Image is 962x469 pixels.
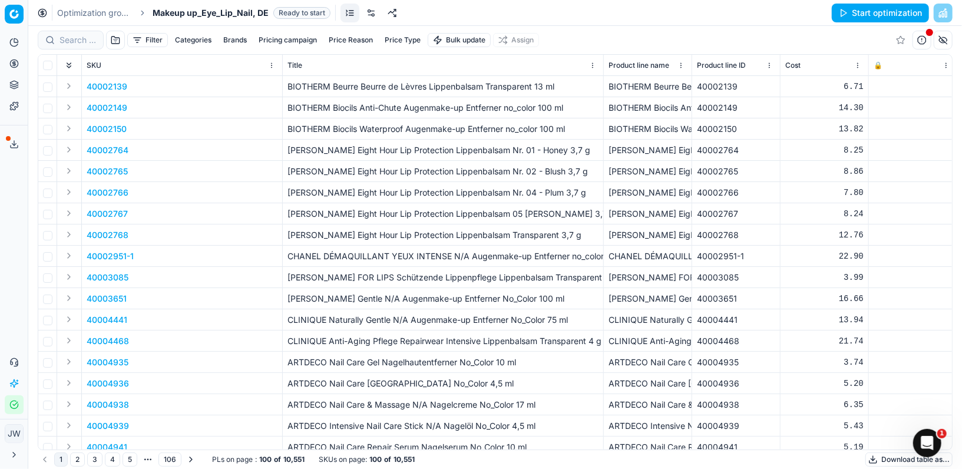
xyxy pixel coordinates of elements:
button: Go to previous page [38,453,52,467]
button: 40002139 [87,81,127,93]
button: 40002150 [87,123,127,135]
button: Go to next page [184,453,198,467]
div: BIOTHERM Biocils Waterproof Augenmake-up Entferner no_color 100 ml [609,123,687,135]
button: Expand [62,270,76,284]
div: 6.35 [785,399,864,411]
button: Categories [170,33,216,47]
div: 40004468 [697,335,775,347]
p: ARTDECO Nail Care & Massage N/A Nagelcreme No_Color 17 ml [287,399,599,411]
button: Expand all [62,58,76,72]
span: Title [287,61,302,70]
div: CLINIQUE Anti-Aging Pflege Repairwear Intensive Lippenbalsam Transparent 4 g [609,335,687,347]
div: ARTDECO Intensive Nail Care Stick N/A Nagelöl No_Color 4,5 ml [609,420,687,432]
p: [PERSON_NAME] Gentle N/A Augenmake-up Entferner No_Color 100 ml [287,293,599,305]
button: Expand [62,291,76,305]
div: CLINIQUE Naturally Gentle N/A Augenmake-up Entferner No_Color 75 ml [609,314,687,326]
strong: of [274,455,281,464]
div: 40002149 [697,102,775,114]
div: [PERSON_NAME] Eight Hour Lip Protection Lippenbalsam 05 [PERSON_NAME] 3,7 g [609,208,687,220]
div: 21.74 [785,335,864,347]
div: 13.82 [785,123,864,135]
button: 40002768 [87,229,128,241]
p: 40004939 [87,420,129,432]
div: 22.90 [785,250,864,262]
p: ARTDECO Nail Care [GEOGRAPHIC_DATA] No_Color 4,5 ml [287,378,599,389]
div: CHANEL DÉMAQUILLANT YEUX INTENSE N/A Augenmake-up Entferner no_color 100 ml [609,250,687,262]
div: 5.20 [785,378,864,389]
button: 106 [158,453,181,467]
div: 40004935 [697,356,775,368]
a: Optimization groups [57,7,133,19]
p: 40004468 [87,335,129,347]
button: Expand [62,185,76,199]
nav: pagination [38,451,198,468]
button: 40004936 [87,378,129,389]
div: 40002139 [697,81,775,93]
p: ARTDECO Nail Care Gel Nagelhautentferner No_Color 10 ml [287,356,599,368]
div: 3.74 [785,356,864,368]
button: 40004935 [87,356,128,368]
button: Bulk update [428,33,491,47]
p: [PERSON_NAME] FOR LIPS Schützende Lippenpflege Lippenbalsam Transparent 5 g [287,272,599,283]
div: 8.86 [785,166,864,177]
p: [PERSON_NAME] Eight Hour Lip Protection Lippenbalsam Nr. 01 - Honey 3,7 g [287,144,599,156]
div: [PERSON_NAME] Eight Hour Lip Protection Lippenbalsam Nr. 01 - Honey 3,7 g [609,144,687,156]
button: Assign [493,33,539,47]
button: Expand [62,397,76,411]
strong: of [384,455,391,464]
button: Expand [62,143,76,157]
div: 16.66 [785,293,864,305]
button: Price Reason [324,33,378,47]
div: 40004936 [697,378,775,389]
div: 6.71 [785,81,864,93]
button: Filter [127,33,168,47]
div: BIOTHERM Beurre Beurre de Lèvres Lippenbalsam Transparent 13 ml [609,81,687,93]
p: BIOTHERM Biocils Waterproof Augenmake-up Entferner no_color 100 ml [287,123,599,135]
strong: 100 [369,455,382,464]
div: ARTDECO Nail Care & Massage N/A Nagelcreme No_Color 17 ml [609,399,687,411]
p: [PERSON_NAME] Eight Hour Lip Protection Lippenbalsam 05 [PERSON_NAME] 3,7 g [287,208,599,220]
div: [PERSON_NAME] FOR LIPS Schützende Lippenpflege Lippenbalsam Transparent 5 g [609,272,687,283]
button: 40004441 [87,314,127,326]
div: 40003651 [697,293,775,305]
button: 40002766 [87,187,128,199]
button: Expand [62,206,76,220]
button: 1 [54,453,68,467]
div: ARTDECO Nail Care [GEOGRAPHIC_DATA] No_Color 4,5 ml [609,378,687,389]
span: Product line ID [697,61,746,70]
p: CLINIQUE Anti-Aging Pflege Repairwear Intensive Lippenbalsam Transparent 4 g [287,335,599,347]
span: Cost [785,61,801,70]
button: Expand [62,312,76,326]
strong: 100 [259,455,272,464]
button: Expand [62,164,76,178]
button: Price Type [380,33,425,47]
span: SKU [87,61,101,70]
div: 40002768 [697,229,775,241]
button: 40002767 [87,208,128,220]
p: 40002765 [87,166,128,177]
strong: 10,551 [283,455,305,464]
button: 40002951-1 [87,250,134,262]
p: 40003085 [87,272,128,283]
p: BIOTHERM Biocils Anti-Chute Augenmake-up Entferner no_color 100 ml [287,102,599,114]
p: CLINIQUE Naturally Gentle N/A Augenmake-up Entferner No_Color 75 ml [287,314,599,326]
p: [PERSON_NAME] Eight Hour Lip Protection Lippenbalsam Nr. 04 - Plum 3,7 g [287,187,599,199]
button: Expand [62,333,76,348]
div: [PERSON_NAME] Eight Hour Lip Protection Lippenbalsam Nr. 04 - Plum 3,7 g [609,187,687,199]
button: Expand [62,79,76,93]
p: ARTDECO Nail Care Repair Serum Nagelserum No_Color 10 ml [287,441,599,453]
button: Expand [62,100,76,114]
strong: 10,551 [394,455,415,464]
div: 40002767 [697,208,775,220]
button: 40002764 [87,144,128,156]
button: Expand [62,227,76,242]
div: 5.43 [785,420,864,432]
